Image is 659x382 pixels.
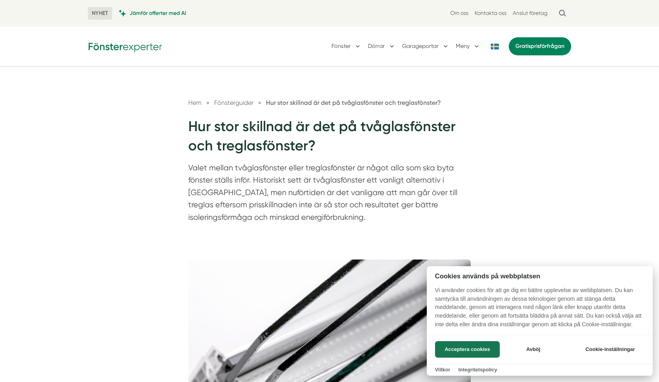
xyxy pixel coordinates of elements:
[435,341,500,358] button: Acceptera cookies
[502,341,564,358] button: Avböj
[427,286,653,334] p: Vi använder cookies för att ge dig en bättre upplevelse av webbplatsen. Du kan samtycka till anvä...
[576,341,644,358] button: Cookie-inställningar
[435,367,450,373] a: Villkor
[458,367,497,373] a: Integritetspolicy
[427,272,653,280] h2: Cookies används på webbplatsen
